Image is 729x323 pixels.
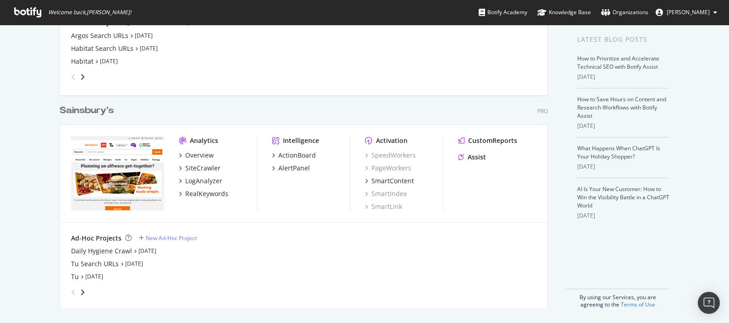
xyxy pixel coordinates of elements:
span: Abhijeet Bhosale [667,8,710,16]
a: What Happens When ChatGPT Is Your Holiday Shopper? [577,144,660,160]
a: How to Prioritize and Accelerate Technical SEO with Botify Assist [577,55,659,71]
a: Overview [179,151,214,160]
a: SmartIndex [365,189,407,198]
div: Botify Academy [479,8,527,17]
a: New Ad-Hoc Project [139,234,197,242]
a: Habitat Search URLs [71,44,133,53]
a: LogAnalyzer [179,176,222,186]
a: SpeedWorkers [365,151,416,160]
div: ActionBoard [278,151,316,160]
div: Sainsbury's [60,104,114,117]
div: Ad-Hoc Projects [71,234,121,243]
a: AI Is Your New Customer: How to Win the Visibility Battle in a ChatGPT World [577,185,669,209]
a: [DATE] [138,247,156,255]
div: [DATE] [577,212,669,220]
div: [DATE] [577,73,669,81]
div: SmartContent [371,176,414,186]
div: Knowledge Base [537,8,591,17]
a: [DATE] [125,260,143,268]
a: CustomReports [458,136,517,145]
a: Habitat [71,57,94,66]
a: PageWorkers [365,164,411,173]
div: RealKeywords [185,189,228,198]
a: SmartContent [365,176,414,186]
a: RealKeywords [179,189,228,198]
a: Argos Search URLs [71,31,128,40]
a: SiteCrawler [179,164,221,173]
a: [DATE] [85,273,103,280]
div: Organizations [601,8,648,17]
div: Pro [537,107,548,115]
a: [DATE] [100,57,118,65]
div: Latest Blog Posts [577,34,669,44]
div: Intelligence [283,136,319,145]
a: Sainsbury's [60,104,117,117]
a: [DATE] [135,32,153,39]
a: Terms of Use [621,301,655,308]
a: How to Save Hours on Content and Research Workflows with Botify Assist [577,95,666,120]
div: SiteCrawler [185,164,221,173]
img: *.sainsburys.co.uk/ [71,136,164,210]
a: SmartLink [365,202,402,211]
span: Welcome back, [PERSON_NAME] ! [48,9,131,16]
div: CustomReports [468,136,517,145]
div: Activation [376,136,408,145]
a: [DATE] [140,44,158,52]
div: angle-right [79,72,86,82]
div: angle-right [79,288,86,297]
button: [PERSON_NAME] [648,5,724,20]
div: angle-left [67,285,79,300]
a: Tu [71,272,79,281]
div: [DATE] [577,122,669,130]
div: AlertPanel [278,164,310,173]
div: angle-left [67,70,79,84]
a: ActionBoard [272,151,316,160]
div: LogAnalyzer [185,176,222,186]
div: New Ad-Hoc Project [146,234,197,242]
a: Daily Hygiene Crawl [71,246,132,256]
div: Open Intercom Messenger [698,292,720,314]
a: Assist [458,153,486,162]
div: Overview [185,151,214,160]
div: Analytics [190,136,218,145]
div: Assist [468,153,486,162]
a: Tu Search URLs [71,259,119,268]
div: By using our Services, you are agreeing to the [566,289,669,308]
a: AlertPanel [272,164,310,173]
div: [DATE] [577,163,669,171]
